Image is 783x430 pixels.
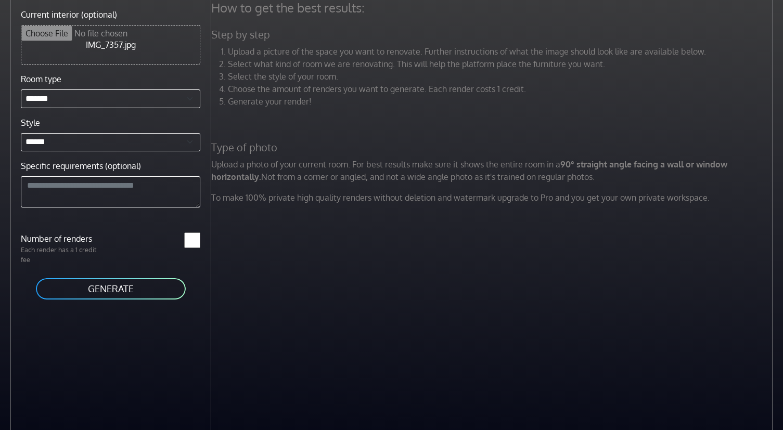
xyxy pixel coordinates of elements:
[35,277,187,301] button: GENERATE
[21,73,61,85] label: Room type
[21,116,40,129] label: Style
[228,70,775,83] li: Select the style of your room.
[205,158,781,183] p: Upload a photo of your current room. For best results make sure it shows the entire room in a Not...
[228,95,775,108] li: Generate your render!
[228,58,775,70] li: Select what kind of room we are renovating. This will help the platform place the furniture you w...
[228,45,775,58] li: Upload a picture of the space you want to renovate. Further instructions of what the image should...
[21,8,117,21] label: Current interior (optional)
[15,245,111,265] p: Each render has a 1 credit fee
[205,28,781,41] h5: Step by step
[21,160,141,172] label: Specific requirements (optional)
[228,83,775,95] li: Choose the amount of renders you want to generate. Each render costs 1 credit.
[15,232,111,245] label: Number of renders
[205,141,781,154] h5: Type of photo
[205,191,781,204] p: To make 100% private high quality renders without deletion and watermark upgrade to Pro and you g...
